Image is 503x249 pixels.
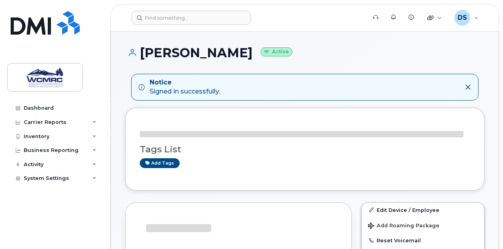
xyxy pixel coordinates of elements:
a: Add tags [140,158,180,168]
h1: [PERSON_NAME] [125,46,484,60]
div: Signed in successfully. [150,78,220,96]
strong: Notice [150,78,220,87]
h3: Tags List [140,144,470,154]
button: Reset Voicemail [362,233,484,247]
a: Edit Device / Employee [362,203,484,217]
span: Add Roaming Package [368,223,439,230]
small: Active [261,47,293,56]
button: Add Roaming Package [362,217,484,233]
